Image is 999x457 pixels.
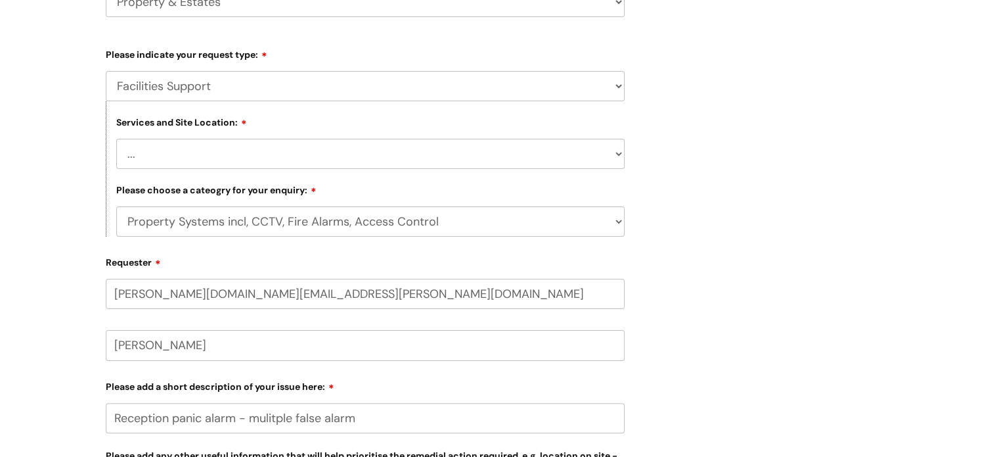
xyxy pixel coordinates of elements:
[106,279,625,309] input: Email
[116,183,317,196] label: Please choose a cateogry for your enquiry:
[106,253,625,268] label: Requester
[116,115,247,128] label: Services and Site Location:
[106,45,625,60] label: Please indicate your request type:
[106,330,625,360] input: Your Name
[106,377,625,393] label: Please add a short description of your issue here:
